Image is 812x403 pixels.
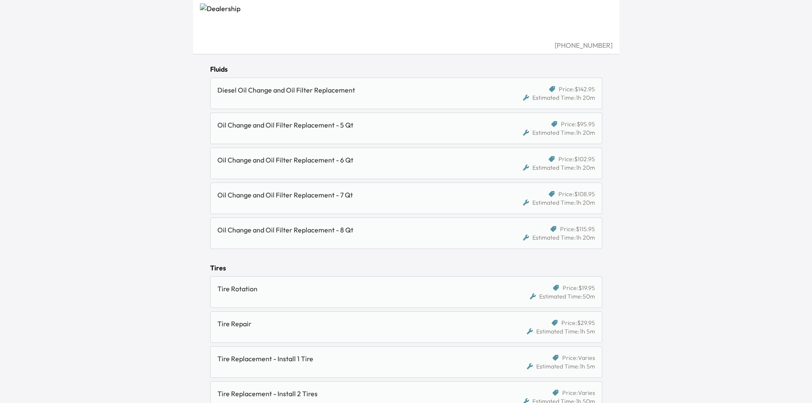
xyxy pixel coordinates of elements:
div: Estimated Time: 1h 20m [523,233,595,242]
div: Oil Change and Oil Filter Replacement - 8 Qt [217,225,494,235]
div: Tire Repair [217,319,494,329]
div: Tires [210,263,602,273]
div: Estimated Time: 1h 20m [523,163,595,172]
span: Price: $19.95 [563,284,595,292]
span: Price: $29.95 [561,319,595,327]
div: [PHONE_NUMBER] [200,40,613,50]
div: Tire Replacement - Install 2 Tires [217,389,494,399]
div: Oil Change and Oil Filter Replacement - 6 Qt [217,155,494,165]
span: Price: $95.95 [561,120,595,128]
div: Estimated Time: 50m [530,292,595,301]
span: Price: Varies [562,389,595,397]
div: Estimated Time: 1h 20m [523,198,595,207]
span: Price: $115.95 [560,225,595,233]
div: Tire Replacement - Install 1 Tire [217,354,494,364]
span: Price: Varies [562,354,595,362]
div: Tire Rotation [217,284,494,294]
div: Estimated Time: 1h 5m [527,362,595,371]
span: Price: $102.95 [558,155,595,163]
div: Estimated Time: 1h 20m [523,128,595,137]
span: Price: $108.95 [558,190,595,198]
div: Estimated Time: 1h 20m [523,93,595,102]
span: Price: $142.95 [559,85,595,93]
div: Estimated Time: 1h 5m [527,327,595,336]
div: Oil Change and Oil Filter Replacement - 7 Qt [217,190,494,200]
div: Oil Change and Oil Filter Replacement - 5 Qt [217,120,494,130]
div: Diesel Oil Change and Oil Filter Replacement [217,85,494,95]
img: Dealership [200,3,613,40]
div: Fluids [210,64,602,74]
